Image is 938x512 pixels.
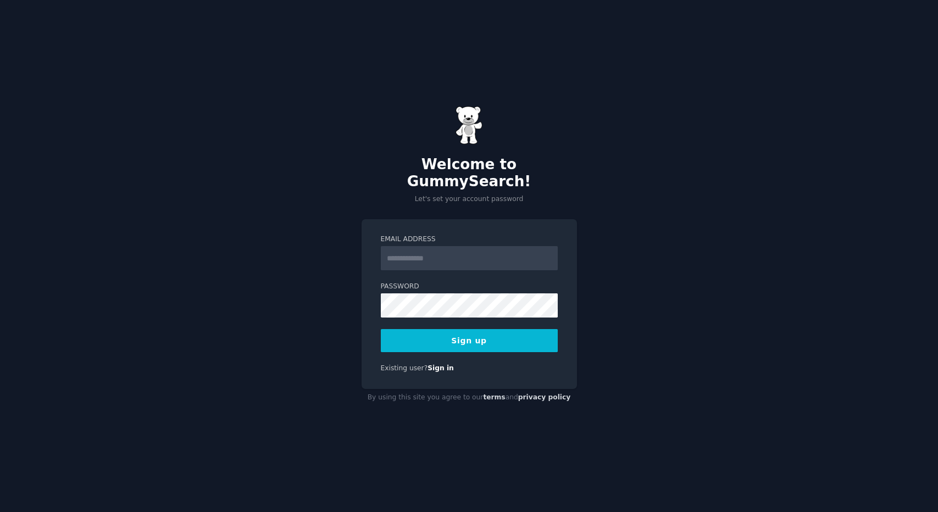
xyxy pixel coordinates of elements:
[381,329,558,352] button: Sign up
[362,194,577,204] p: Let's set your account password
[428,364,454,372] a: Sign in
[362,156,577,191] h2: Welcome to GummySearch!
[518,393,571,401] a: privacy policy
[381,235,558,244] label: Email Address
[381,282,558,292] label: Password
[381,364,428,372] span: Existing user?
[456,106,483,144] img: Gummy Bear
[362,389,577,407] div: By using this site you agree to our and
[483,393,505,401] a: terms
